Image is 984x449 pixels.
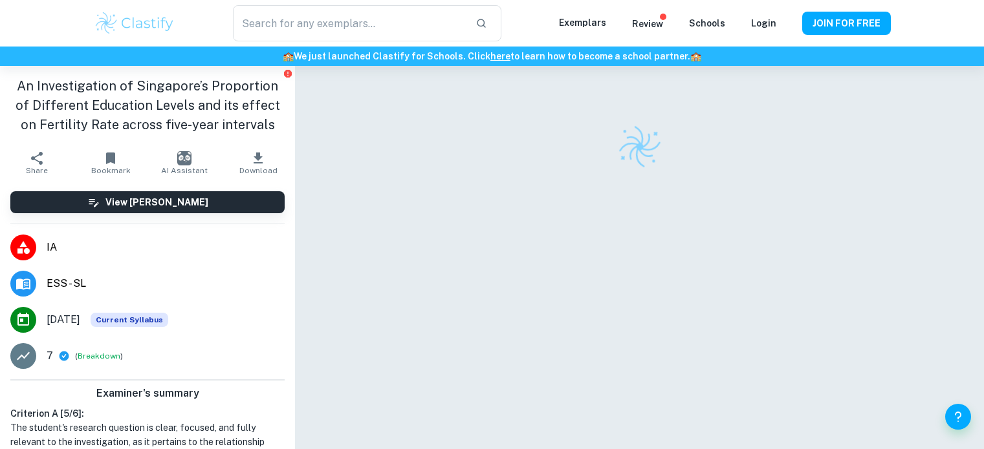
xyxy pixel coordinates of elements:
span: Download [239,166,278,175]
span: AI Assistant [161,166,208,175]
span: 🏫 [690,51,701,61]
span: Current Syllabus [91,313,168,327]
a: Login [751,18,776,28]
button: View [PERSON_NAME] [10,191,285,213]
span: Bookmark [91,166,131,175]
h6: View [PERSON_NAME] [105,195,208,209]
p: 7 [47,348,53,364]
span: ( ) [75,350,123,362]
button: Bookmark [74,145,148,181]
h6: Criterion A [ 5 / 6 ]: [10,406,285,421]
span: Share [26,166,48,175]
span: IA [47,240,285,255]
img: Clastify logo [94,10,176,36]
img: AI Assistant [177,151,191,165]
p: Review [632,17,663,31]
input: Search for any exemplars... [233,5,465,41]
span: [DATE] [47,312,80,328]
div: This exemplar is based on the current syllabus. Feel free to refer to it for inspiration/ideas wh... [91,313,168,327]
button: Download [221,145,295,181]
img: Clastify logo [615,123,664,171]
h1: An Investigation of Singapore’s Proportion of Different Education Levels and its effect on Fertil... [10,76,285,134]
button: Breakdown [78,350,120,362]
span: 🏫 [283,51,294,61]
button: AI Assistant [148,145,221,181]
p: Exemplars [559,16,606,30]
button: Help and Feedback [945,404,971,430]
a: here [490,51,510,61]
h6: Examiner's summary [5,386,290,401]
button: JOIN FOR FREE [802,12,891,35]
span: ESS - SL [47,276,285,291]
h6: We just launched Clastify for Schools. Click to learn how to become a school partner. [3,49,981,63]
a: Schools [689,18,725,28]
button: Report issue [283,68,292,78]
